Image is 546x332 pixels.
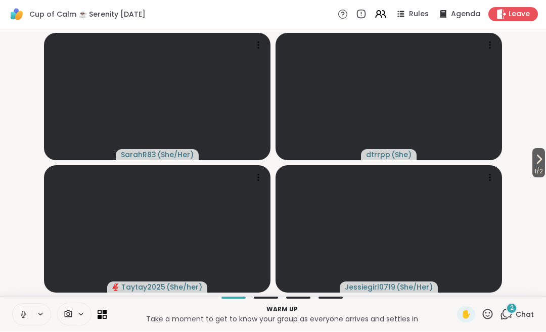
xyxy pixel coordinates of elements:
button: 1/2 [532,149,545,178]
span: Cup of Calm ☕ Serenity [DATE] [29,10,146,20]
p: Warm up [113,305,451,314]
span: 1 / 2 [532,166,545,178]
p: Take a moment to get to know your group as everyone arrives and settles in [113,314,451,324]
span: ( She/her ) [166,282,202,293]
span: ( She/Her ) [157,150,194,160]
span: Chat [516,310,534,320]
span: Taytay2025 [121,282,165,293]
span: Jessiegirl0719 [345,282,395,293]
span: 2 [510,304,514,313]
span: Rules [409,10,429,20]
span: Leave [509,10,530,20]
img: ShareWell Logomark [8,6,25,23]
span: dtrrpp [366,150,390,160]
span: audio-muted [112,284,119,291]
span: ( She/Her ) [396,282,433,293]
span: Agenda [451,10,480,20]
span: SarahR83 [121,150,156,160]
span: ( She ) [391,150,412,160]
span: ✋ [461,309,471,321]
